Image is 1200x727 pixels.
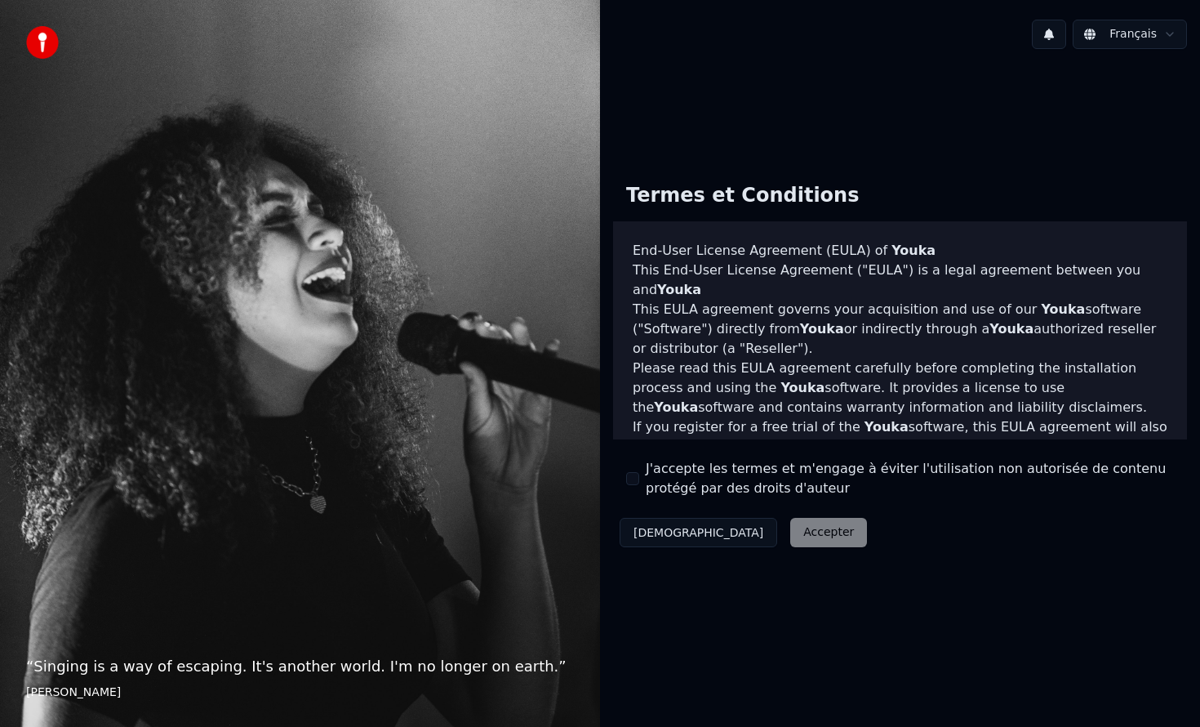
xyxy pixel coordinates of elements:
p: If you register for a free trial of the software, this EULA agreement will also govern that trial... [633,417,1167,496]
span: Youka [654,399,698,415]
p: This End-User License Agreement ("EULA") is a legal agreement between you and [633,261,1167,300]
p: This EULA agreement governs your acquisition and use of our software ("Software") directly from o... [633,300,1167,359]
span: Youka [780,380,824,395]
span: Youka [864,419,909,435]
span: Youka [1069,439,1113,454]
p: Please read this EULA agreement carefully before completing the installation process and using th... [633,359,1167,417]
span: Youka [1041,301,1085,317]
img: youka [26,26,59,59]
span: Youka [800,321,844,337]
label: J'accepte les termes et m'engage à éviter l'utilisation non autorisée de contenu protégé par des ... [646,459,1174,498]
footer: [PERSON_NAME] [26,685,574,701]
button: [DEMOGRAPHIC_DATA] [620,518,777,547]
p: “ Singing is a way of escaping. It's another world. I'm no longer on earth. ” [26,655,574,678]
div: Termes et Conditions [613,170,872,222]
span: Youka [657,282,701,297]
h3: End-User License Agreement (EULA) of [633,241,1167,261]
span: Youka [891,243,936,258]
span: Youka [989,321,1033,337]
